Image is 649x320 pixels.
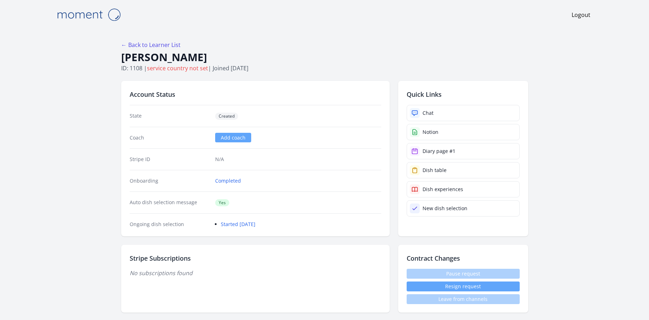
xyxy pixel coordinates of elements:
[121,64,528,72] p: ID: 1108 | | Joined [DATE]
[147,64,208,72] span: service country not set
[130,89,381,99] h2: Account Status
[407,105,520,121] a: Chat
[130,253,381,263] h2: Stripe Subscriptions
[407,200,520,217] a: New dish selection
[215,199,229,206] span: Yes
[121,51,528,64] h1: [PERSON_NAME]
[215,156,381,163] p: N/A
[221,221,255,227] a: Started [DATE]
[130,177,210,184] dt: Onboarding
[215,113,238,120] span: Created
[215,133,251,142] a: Add coach
[53,6,124,24] img: Moment
[407,253,520,263] h2: Contract Changes
[407,162,520,178] a: Dish table
[407,89,520,99] h2: Quick Links
[130,156,210,163] dt: Stripe ID
[121,41,181,49] a: ← Back to Learner List
[572,11,590,19] a: Logout
[407,124,520,140] a: Notion
[407,143,520,159] a: Diary page #1
[407,294,520,304] span: Leave from channels
[407,269,520,279] span: Pause request
[423,129,438,136] div: Notion
[407,282,520,291] button: Resign request
[130,221,210,228] dt: Ongoing dish selection
[423,167,447,174] div: Dish table
[423,148,455,155] div: Diary page #1
[130,269,381,277] p: No subscriptions found
[130,112,210,120] dt: State
[130,199,210,206] dt: Auto dish selection message
[130,134,210,141] dt: Coach
[215,177,241,184] a: Completed
[423,186,463,193] div: Dish experiences
[423,205,467,212] div: New dish selection
[423,109,433,117] div: Chat
[407,181,520,197] a: Dish experiences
